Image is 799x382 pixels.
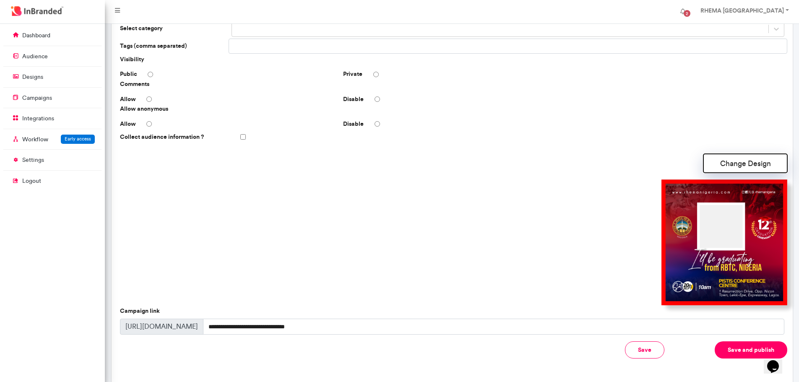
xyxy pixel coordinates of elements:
[117,130,207,144] label: Collect audience information ?
[661,179,787,305] img: design
[343,70,362,78] label: Private
[117,55,340,64] span: Visibility
[684,10,690,17] span: 2
[22,52,48,61] p: audience
[22,135,48,144] p: Workflow
[22,94,52,102] p: campaigns
[22,31,50,40] p: dashboard
[625,341,664,359] button: Save
[700,7,784,14] strong: RHEMA [GEOGRAPHIC_DATA]
[22,114,54,123] p: integrations
[120,319,203,335] span: [URL][DOMAIN_NAME]
[9,4,65,18] img: InBranded Logo
[764,348,791,374] iframe: chat widget
[22,156,44,164] p: settings
[117,39,229,54] label: Tags (comma separated)
[65,136,91,142] span: Early access
[120,95,136,104] label: Allow
[117,105,340,113] span: Allow anonymous
[120,307,160,315] label: Campaign link
[343,95,364,104] label: Disable
[715,341,787,359] button: Save and publish
[117,80,340,88] span: Comments
[120,120,136,128] label: Allow
[22,73,43,81] p: designs
[343,120,364,128] label: Disable
[120,70,137,78] label: Public
[117,21,229,37] label: Select category
[703,154,787,173] button: Change Design
[22,177,41,185] p: logout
